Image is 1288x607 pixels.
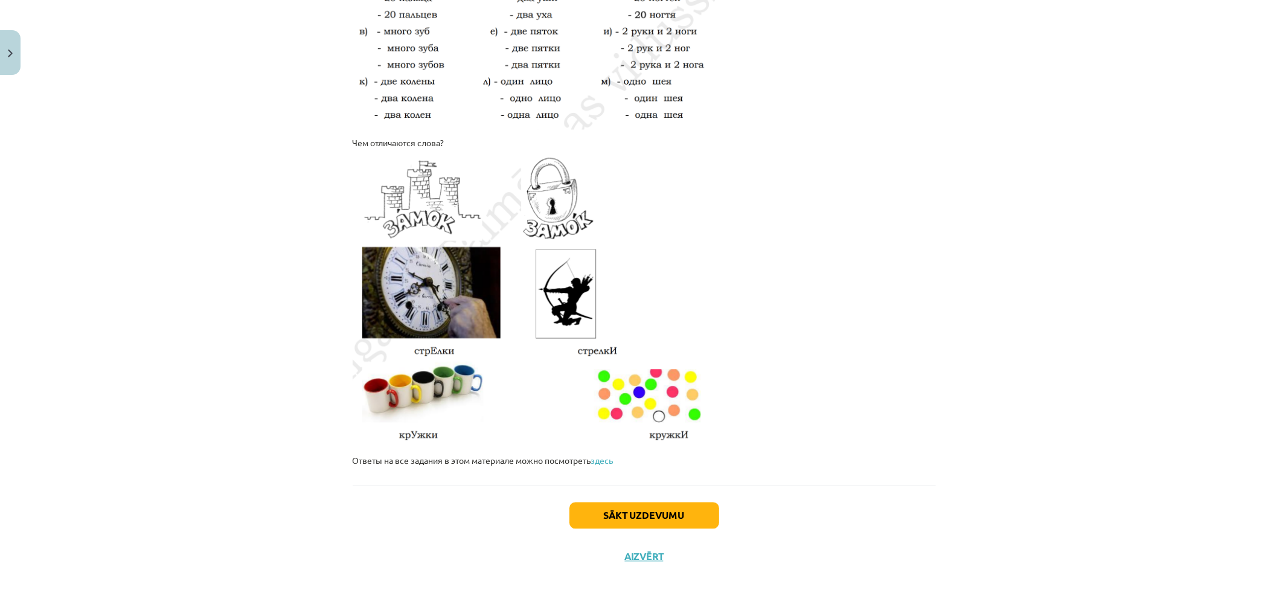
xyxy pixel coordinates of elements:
button: Aizvērt [621,551,667,563]
p: Ответы на все задания в этом материале можно посмотреть [353,455,936,467]
button: Sākt uzdevumu [569,503,719,529]
img: icon-close-lesson-0947bae3869378f0d4975bcd49f059093ad1ed9edebbc8119c70593378902aed.svg [8,50,13,57]
a: здесь [591,455,614,466]
p: Чем отличаются слова? [353,137,936,150]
